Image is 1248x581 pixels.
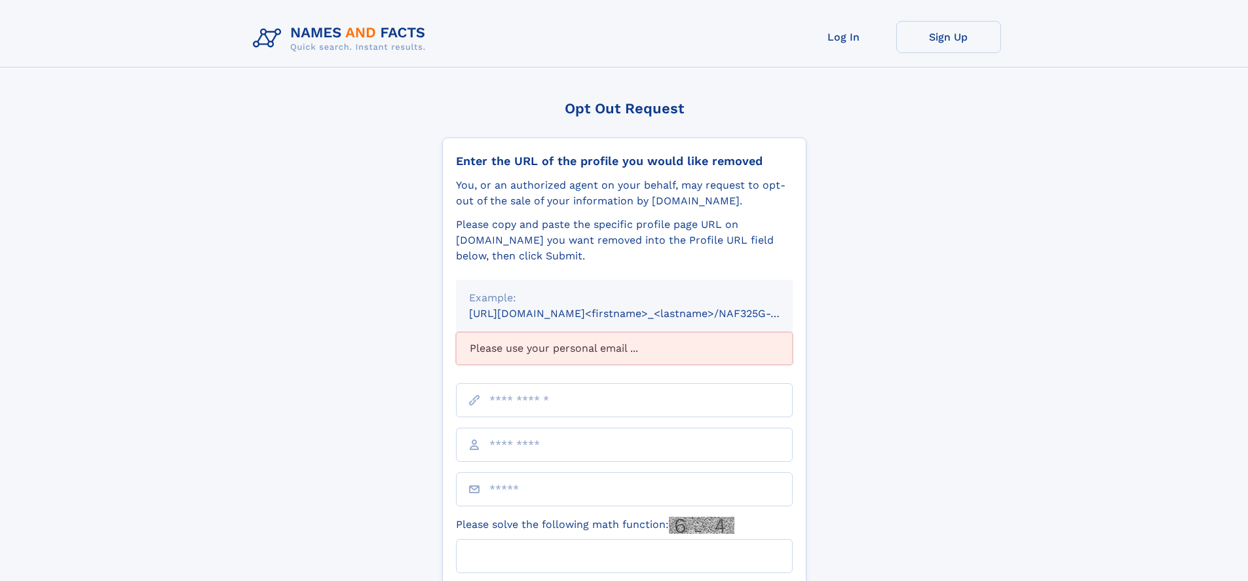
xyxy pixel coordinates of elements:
img: Logo Names and Facts [248,21,436,56]
div: Please copy and paste the specific profile page URL on [DOMAIN_NAME] you want removed into the Pr... [456,217,793,264]
a: Sign Up [896,21,1001,53]
label: Please solve the following math function: [456,517,734,534]
div: Opt Out Request [442,100,806,117]
div: You, or an authorized agent on your behalf, may request to opt-out of the sale of your informatio... [456,178,793,209]
div: Example: [469,290,780,306]
div: Please use your personal email ... [456,332,793,365]
a: Log In [791,21,896,53]
div: Enter the URL of the profile you would like removed [456,154,793,168]
small: [URL][DOMAIN_NAME]<firstname>_<lastname>/NAF325G-xxxxxxxx [469,307,818,320]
